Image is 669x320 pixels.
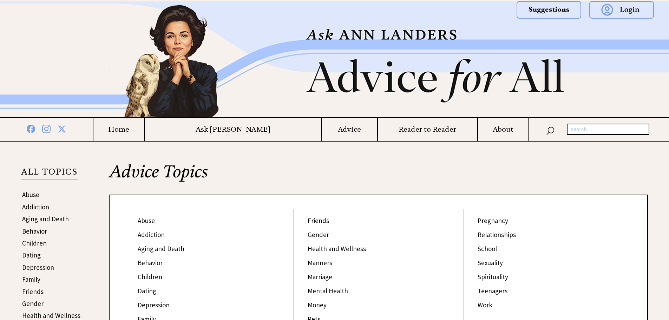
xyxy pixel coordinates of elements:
p: ALL TOPICS [21,168,78,180]
a: Ask [PERSON_NAME] [145,125,321,134]
a: Relationships [478,230,516,239]
a: Pregnancy [478,216,508,225]
a: Depression [22,263,54,272]
a: Dating [138,287,156,295]
a: Abuse [138,216,155,225]
img: instagram%20blue.png [42,123,51,133]
a: Gender [22,299,44,308]
a: Children [22,239,47,247]
a: Aging and Death [22,215,69,223]
h2: Advice Topics [109,163,648,195]
a: Work [478,301,492,309]
a: Abuse [22,190,39,199]
img: facebook%20blue.png [27,123,35,133]
img: x%20blue.png [58,124,66,133]
input: search [567,124,649,135]
a: Advice [322,125,377,134]
a: Mental Health [308,287,348,295]
a: Depression [138,301,170,309]
a: School [478,244,497,253]
a: Sexuality [478,259,503,267]
a: Manners [308,259,332,267]
img: login.png [589,1,654,19]
a: Gender [308,230,329,239]
a: Friends [22,287,44,296]
a: Friends [308,216,329,225]
img: right_new2.png [588,1,591,117]
a: Money [308,301,327,309]
a: Behavior [22,227,47,235]
a: Family [22,275,40,283]
a: Health and Wellness [308,244,366,253]
a: Home [93,125,144,134]
a: Children [138,273,162,281]
img: suggestions.png [517,1,581,19]
a: Marriage [308,273,332,281]
img: search_nav.png [546,125,555,135]
a: About [478,125,528,134]
a: Spirituality [478,273,508,281]
a: Teenagers [478,287,507,295]
a: Aging and Death [138,244,184,253]
img: header2b_v1.png [82,1,588,117]
a: Addiction [22,203,49,211]
a: Health and Wellness [22,311,80,320]
a: Reader to Reader [378,125,478,134]
a: Dating [22,251,41,259]
a: Behavior [138,259,163,267]
a: Addiction [138,230,165,239]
